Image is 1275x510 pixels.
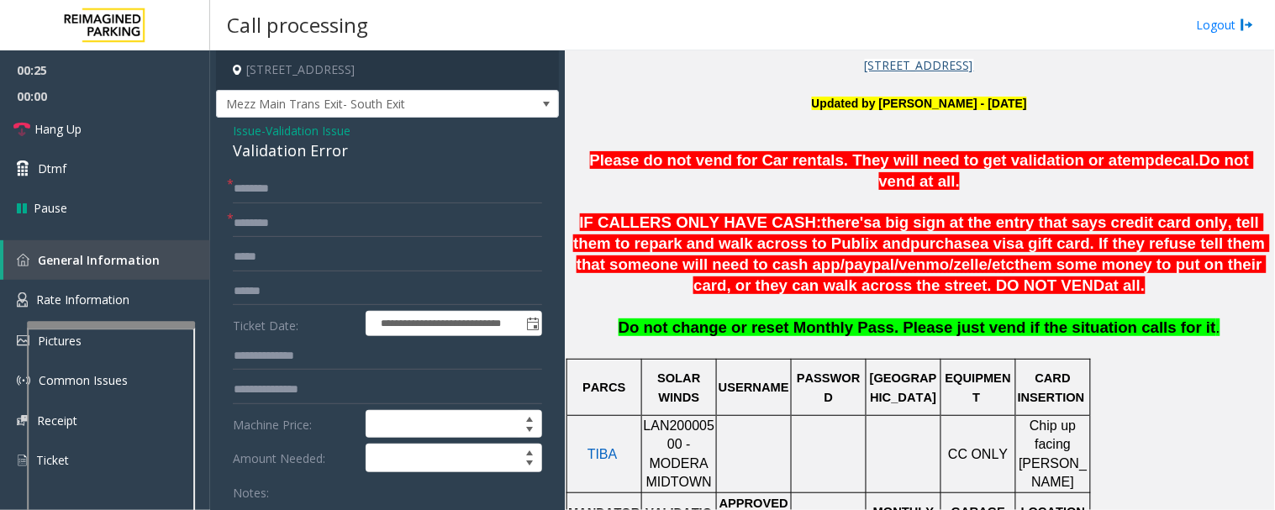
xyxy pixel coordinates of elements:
span: temp [1118,151,1156,169]
span: zelle [954,255,988,274]
span: Please do not vend for Car rentals. They will need to get validation or a [590,151,1118,169]
span: Pause [34,199,67,217]
span: Do not change or reset Monthly Pass. Please just vend if the situation calls for it [619,318,1216,336]
span: Dtmf [38,160,66,177]
img: 'icon' [17,335,29,346]
a: Logout [1197,16,1254,34]
span: purchase [911,234,981,252]
span: TIBA [587,447,618,461]
label: Amount Needed: [229,444,361,472]
span: / [950,255,954,273]
img: 'icon' [17,374,30,387]
span: a big sign at the entry that says credit card only, tell them to repark and walk across to Publix... [573,213,1263,252]
a: [STREET_ADDRESS] [865,59,974,72]
span: [STREET_ADDRESS] [865,57,974,73]
label: Notes: [233,478,269,502]
span: Rate Information [36,292,129,308]
span: PASSWORD [797,371,861,403]
img: 'icon' [17,453,28,468]
span: Chip up facing [PERSON_NAME] [1019,418,1088,489]
span: General Information [38,252,160,268]
h3: Call processing [219,4,377,45]
img: 'icon' [17,254,29,266]
span: Hang Up [34,120,82,138]
a: General Information [3,240,210,280]
div: Validation Error [233,139,542,162]
span: at all. [1105,276,1146,294]
span: CC ONLY [948,447,1008,461]
span: decal. [1155,151,1199,169]
label: Machine Price: [229,410,361,439]
span: / [988,255,992,273]
span: Validation Issue [266,122,350,139]
img: logout [1241,16,1254,34]
a: TIBA [587,448,618,461]
span: Do not vend at all. [879,151,1254,190]
font: U [812,95,820,111]
span: Decrease value [518,458,541,471]
span: paypal [845,255,894,274]
span: Increase value [518,411,541,424]
img: 'icon' [17,292,28,308]
span: EQUIPMENT [946,371,1011,403]
span: CARD INSERTION [1018,371,1085,403]
span: there's [822,213,872,231]
span: Issue [233,122,261,139]
label: Ticket Date: [229,311,361,336]
font: pdated by [PERSON_NAME] - [DATE] [812,97,1027,110]
span: Increase value [518,444,541,458]
span: LAN20000500 - MODERA MIDTOWN [644,418,715,489]
span: IF CALLERS ONLY HAVE CASH: [580,213,822,231]
span: venmo [899,255,950,274]
span: them some money to put on their card, or they can walk across the street. DO NOT VEND [693,255,1267,294]
span: etc [993,255,1015,274]
h4: [STREET_ADDRESS] [216,50,559,90]
span: / [894,255,898,273]
span: . [1216,318,1220,336]
span: Mezz Main Trans Exit- South Exit [217,91,490,118]
span: Toggle popup [523,312,541,335]
span: PARCS [582,381,625,394]
span: - [261,123,350,139]
span: USERNAME [719,381,789,394]
img: 'icon' [17,415,29,426]
span: Decrease value [518,424,541,438]
span: SOLAR WINDS [657,371,703,403]
span: [GEOGRAPHIC_DATA] [870,371,937,403]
